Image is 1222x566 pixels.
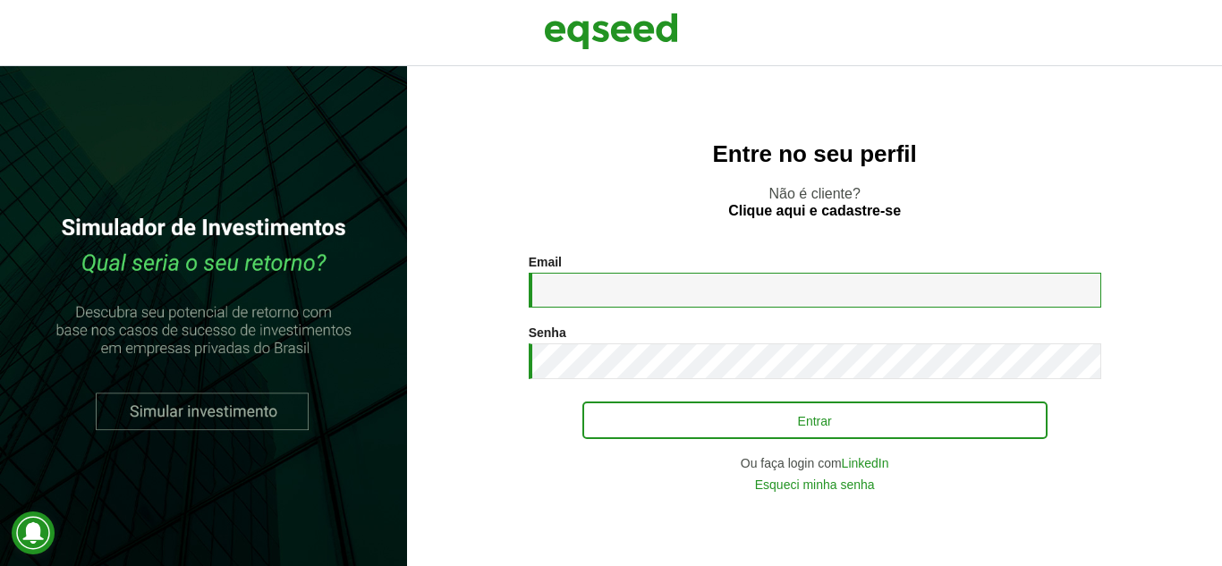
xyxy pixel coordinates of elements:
label: Senha [529,326,566,339]
p: Não é cliente? [443,185,1186,219]
a: Esqueci minha senha [755,478,875,491]
img: EqSeed Logo [544,9,678,54]
a: Clique aqui e cadastre-se [728,204,901,218]
div: Ou faça login com [529,457,1101,469]
h2: Entre no seu perfil [443,141,1186,167]
button: Entrar [582,401,1048,439]
label: Email [529,256,562,268]
a: LinkedIn [842,457,889,469]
